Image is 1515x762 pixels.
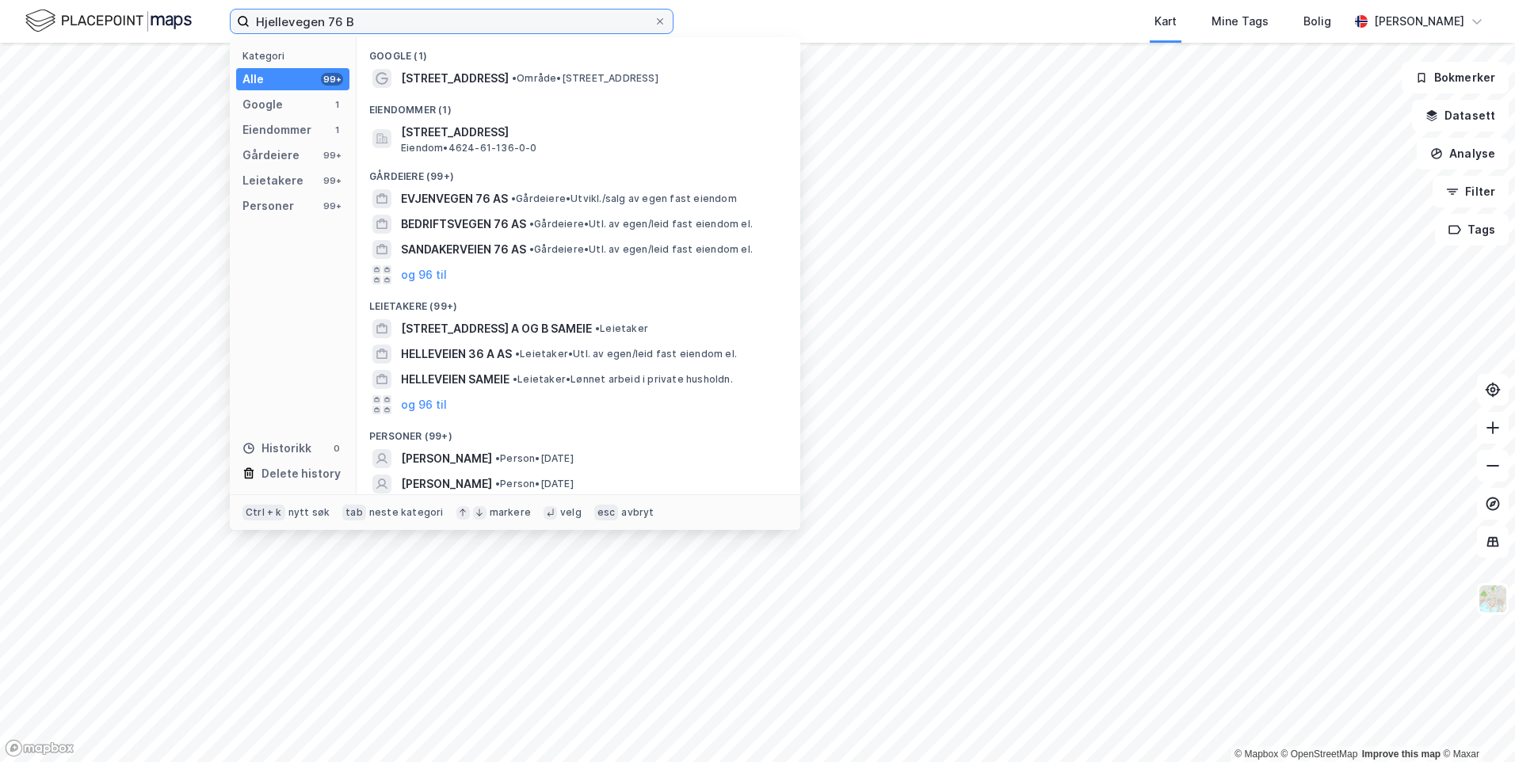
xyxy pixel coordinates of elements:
[261,464,341,483] div: Delete history
[1417,138,1509,170] button: Analyse
[401,69,509,88] span: [STREET_ADDRESS]
[1154,12,1177,31] div: Kart
[529,243,534,255] span: •
[515,348,737,360] span: Leietaker • Utl. av egen/leid fast eiendom el.
[401,345,512,364] span: HELLEVEIEN 36 A AS
[529,243,753,256] span: Gårdeiere • Utl. av egen/leid fast eiendom el.
[330,442,343,455] div: 0
[242,171,303,190] div: Leietakere
[401,265,447,284] button: og 96 til
[560,506,582,519] div: velg
[1212,12,1269,31] div: Mine Tags
[321,174,343,187] div: 99+
[330,124,343,136] div: 1
[242,146,300,165] div: Gårdeiere
[1281,749,1358,760] a: OpenStreetMap
[357,288,800,316] div: Leietakere (99+)
[401,474,492,493] span: [PERSON_NAME]
[513,373,733,386] span: Leietaker • Lønnet arbeid i private husholdn.
[401,123,781,142] span: [STREET_ADDRESS]
[330,98,343,111] div: 1
[1412,100,1509,131] button: Datasett
[594,505,619,520] div: esc
[511,192,737,205] span: Gårdeiere • Utvikl./salg av egen fast eiendom
[595,322,648,335] span: Leietaker
[401,189,508,208] span: EVJENVEGEN 76 AS
[242,120,311,139] div: Eiendommer
[1303,12,1331,31] div: Bolig
[495,452,574,465] span: Person • [DATE]
[401,319,592,338] span: [STREET_ADDRESS] A OG B SAMEIE
[250,10,654,33] input: Søk på adresse, matrikkel, gårdeiere, leietakere eller personer
[5,739,74,757] a: Mapbox homepage
[242,505,285,520] div: Ctrl + k
[1374,12,1464,31] div: [PERSON_NAME]
[401,370,509,389] span: HELLEVEIEN SAMEIE
[321,200,343,212] div: 99+
[242,196,294,215] div: Personer
[357,37,800,66] div: Google (1)
[357,417,800,446] div: Personer (99+)
[529,218,534,230] span: •
[1478,584,1508,614] img: Z
[512,72,658,85] span: Område • [STREET_ADDRESS]
[401,142,537,154] span: Eiendom • 4624-61-136-0-0
[490,506,531,519] div: markere
[495,452,500,464] span: •
[242,70,264,89] div: Alle
[595,322,600,334] span: •
[369,506,444,519] div: neste kategori
[511,192,516,204] span: •
[515,348,520,360] span: •
[357,91,800,120] div: Eiendommer (1)
[401,449,492,468] span: [PERSON_NAME]
[288,506,330,519] div: nytt søk
[1433,176,1509,208] button: Filter
[342,505,366,520] div: tab
[401,395,447,414] button: og 96 til
[621,506,654,519] div: avbryt
[529,218,753,231] span: Gårdeiere • Utl. av egen/leid fast eiendom el.
[401,215,526,234] span: BEDRIFTSVEGEN 76 AS
[512,72,517,84] span: •
[242,95,283,114] div: Google
[321,149,343,162] div: 99+
[1402,62,1509,93] button: Bokmerker
[357,158,800,186] div: Gårdeiere (99+)
[495,478,574,490] span: Person • [DATE]
[1436,686,1515,762] iframe: Chat Widget
[242,50,349,62] div: Kategori
[401,240,526,259] span: SANDAKERVEIEN 76 AS
[1235,749,1278,760] a: Mapbox
[495,478,500,490] span: •
[513,373,517,385] span: •
[1362,749,1441,760] a: Improve this map
[242,439,311,458] div: Historikk
[25,7,192,35] img: logo.f888ab2527a4732fd821a326f86c7f29.svg
[321,73,343,86] div: 99+
[1435,214,1509,246] button: Tags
